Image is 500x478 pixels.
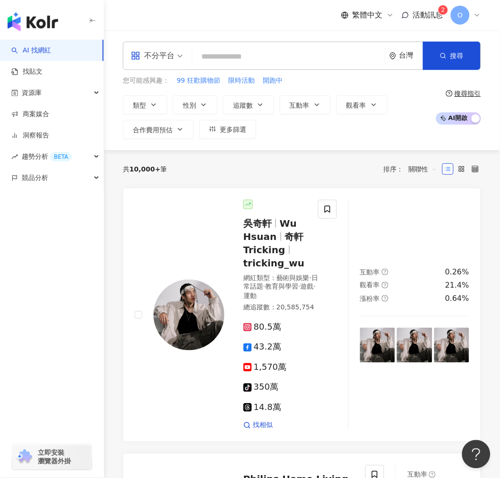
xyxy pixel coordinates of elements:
iframe: Help Scout Beacon - Open [462,440,491,469]
a: 找相似 [243,421,273,430]
span: 80.5萬 [243,323,281,333]
div: 搜尋指引 [455,90,481,97]
span: 互動率 [360,268,380,276]
button: 限時活動 [228,76,255,86]
button: 類型 [123,95,167,114]
span: question-circle [446,90,453,97]
button: 更多篩選 [199,120,256,139]
a: 商案媒合 [11,110,49,119]
span: environment [389,52,397,60]
img: KOL Avatar [154,280,224,350]
span: rise [11,154,18,160]
span: 類型 [133,102,146,109]
span: 遊戲 [301,283,314,290]
button: 追蹤數 [223,95,274,114]
div: 總追蹤數 ： 20,585,754 [243,303,321,313]
div: 共 筆 [123,165,167,173]
span: · [263,283,265,290]
span: · [314,283,316,290]
button: 99 狂歡購物節 [176,76,221,86]
span: Wu Hsuan [243,218,297,242]
span: 教育與學習 [265,283,298,290]
span: 您可能感興趣： [123,76,169,85]
span: question-circle [429,471,436,478]
img: post-image [397,328,432,363]
div: BETA [50,152,72,162]
div: 0.64% [445,294,469,304]
span: tricking_wu [243,257,305,269]
span: 繁體中文 [353,10,383,20]
span: O [457,10,463,20]
span: 競品分析 [22,167,48,188]
span: 性別 [183,102,196,109]
button: 合作費用預估 [123,120,194,139]
sup: 2 [439,5,448,15]
button: 觀看率 [336,95,388,114]
img: post-image [434,328,469,363]
a: searchAI 找網紅 [11,46,51,55]
span: 關聯性 [409,162,437,177]
span: 運動 [243,292,257,300]
span: question-circle [382,295,388,302]
span: 趨勢分析 [22,146,72,167]
div: 21.4% [445,281,469,291]
span: 更多篩選 [220,126,246,133]
span: 14.8萬 [243,403,281,413]
span: 漲粉率 [360,295,380,303]
span: 10,000+ [129,165,161,173]
span: 2 [441,7,445,13]
span: appstore [131,51,140,60]
span: 互動率 [290,102,310,109]
span: 吳奇軒 [243,218,272,229]
span: 奇軒Tricking [243,231,304,256]
span: 觀看率 [346,102,366,109]
div: 不分平台 [131,48,174,63]
button: 互動率 [280,95,331,114]
span: question-circle [382,282,388,289]
div: 0.26% [445,267,469,277]
span: 追蹤數 [233,102,253,109]
div: 台灣 [399,51,423,60]
span: · [310,274,311,282]
span: question-circle [382,269,388,275]
a: 洞察報告 [11,131,49,140]
span: 搜尋 [450,52,464,60]
span: 99 狂歡購物節 [177,76,220,85]
span: 藝術與娛樂 [276,274,310,282]
span: 1,570萬 [243,363,287,373]
button: 性別 [173,95,217,114]
span: 43.2萬 [243,342,281,352]
div: 網紅類型 ： [243,273,321,301]
button: 開跑中 [262,76,283,86]
span: 找相似 [253,421,273,430]
a: 找貼文 [11,67,43,77]
span: 合作費用預估 [133,126,172,134]
div: 排序： [384,162,442,177]
a: KOL Avatar吳奇軒Wu Hsuan奇軒Trickingtricking_wu網紅類型：藝術與娛樂·日常話題·教育與學習·遊戲·運動總追蹤數：20,585,75480.5萬43.2萬1,5... [123,188,481,442]
span: 立即安裝 瀏覽器外掛 [38,449,71,466]
button: 搜尋 [423,42,481,70]
span: · [298,283,300,290]
img: post-image [360,328,395,363]
span: 觀看率 [360,282,380,289]
span: 開跑中 [263,76,283,85]
span: 350萬 [243,383,278,393]
span: 資源庫 [22,82,42,103]
span: 活動訊息 [413,10,443,19]
a: chrome extension立即安裝 瀏覽器外掛 [12,444,92,470]
img: chrome extension [15,450,34,465]
img: logo [8,12,58,31]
